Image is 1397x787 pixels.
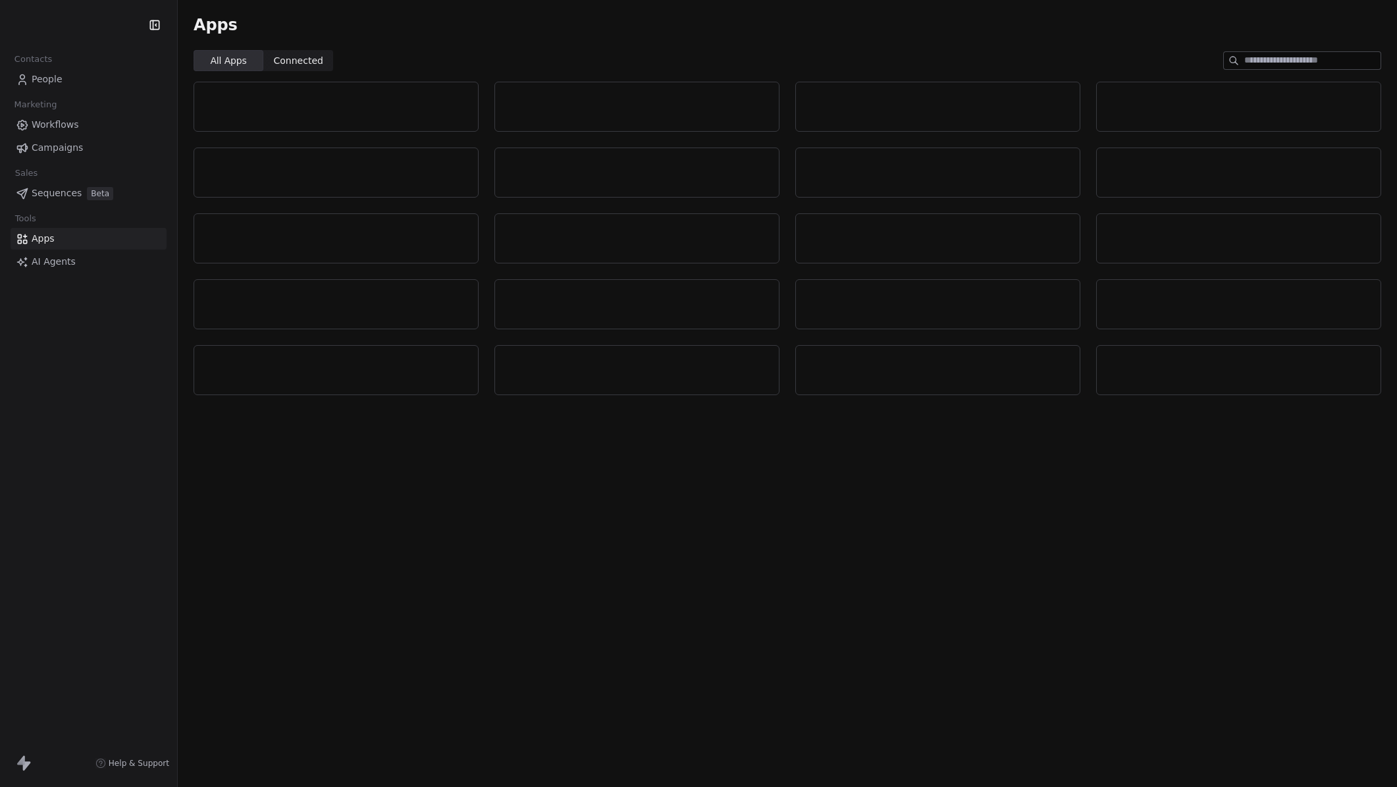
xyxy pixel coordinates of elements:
[32,141,83,155] span: Campaigns
[11,114,167,136] a: Workflows
[87,187,113,200] span: Beta
[274,54,323,68] span: Connected
[11,137,167,159] a: Campaigns
[95,758,169,769] a: Help & Support
[32,255,76,269] span: AI Agents
[32,186,82,200] span: Sequences
[9,95,63,115] span: Marketing
[9,49,58,69] span: Contacts
[194,15,238,35] span: Apps
[11,68,167,90] a: People
[11,182,167,204] a: SequencesBeta
[9,209,41,229] span: Tools
[32,72,63,86] span: People
[11,251,167,273] a: AI Agents
[11,228,167,250] a: Apps
[9,163,43,183] span: Sales
[32,232,55,246] span: Apps
[32,118,79,132] span: Workflows
[109,758,169,769] span: Help & Support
